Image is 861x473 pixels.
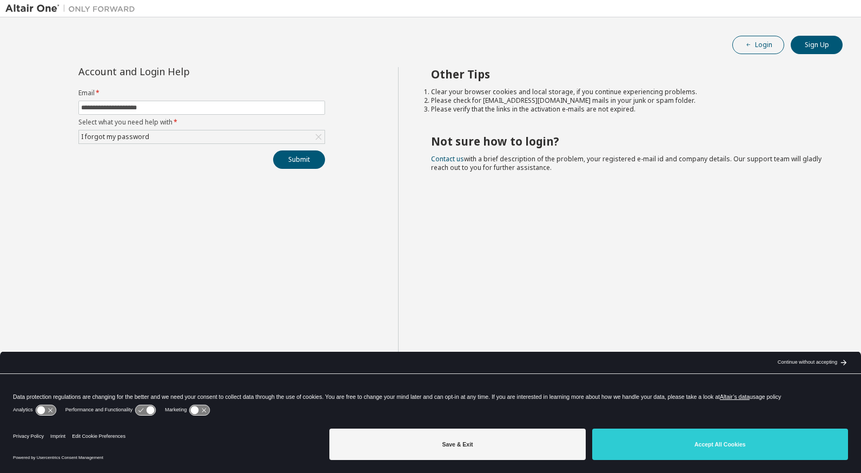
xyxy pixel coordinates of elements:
[431,154,822,172] span: with a brief description of the problem, your registered e-mail id and company details. Our suppo...
[431,67,824,81] h2: Other Tips
[273,150,325,169] button: Submit
[78,67,276,76] div: Account and Login Help
[791,36,843,54] button: Sign Up
[78,89,325,97] label: Email
[431,96,824,105] li: Please check for [EMAIL_ADDRESS][DOMAIN_NAME] mails in your junk or spam folder.
[431,88,824,96] li: Clear your browser cookies and local storage, if you continue experiencing problems.
[732,36,784,54] button: Login
[431,134,824,148] h2: Not sure how to login?
[431,154,464,163] a: Contact us
[78,118,325,127] label: Select what you need help with
[5,3,141,14] img: Altair One
[80,131,151,143] div: I forgot my password
[79,130,324,143] div: I forgot my password
[431,105,824,114] li: Please verify that the links in the activation e-mails are not expired.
